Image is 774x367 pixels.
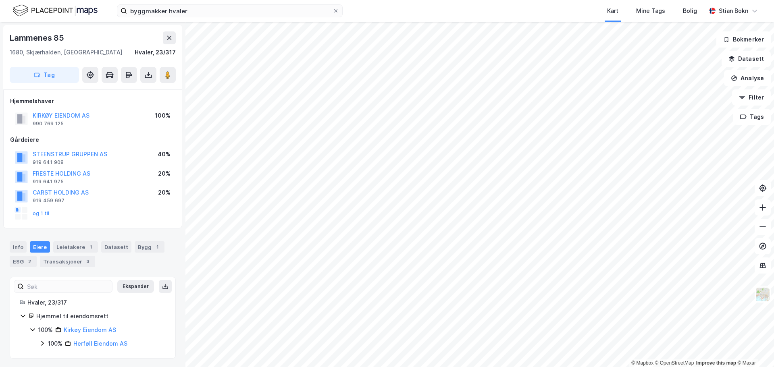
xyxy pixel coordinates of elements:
[25,257,33,265] div: 2
[10,241,27,253] div: Info
[101,241,131,253] div: Datasett
[719,6,748,16] div: Stian Bokn
[10,67,79,83] button: Tag
[10,48,123,57] div: 1680, Skjærhalden, [GEOGRAPHIC_DATA]
[53,241,98,253] div: Leietakere
[734,328,774,367] iframe: Chat Widget
[40,256,95,267] div: Transaksjoner
[87,243,95,251] div: 1
[135,48,176,57] div: Hvaler, 23/317
[696,360,736,366] a: Improve this map
[38,325,53,335] div: 100%
[10,31,66,44] div: Lammenes 85
[153,243,161,251] div: 1
[734,328,774,367] div: Kontrollprogram for chat
[755,287,770,302] img: Z
[10,96,175,106] div: Hjemmelshaver
[683,6,697,16] div: Bolig
[48,339,62,348] div: 100%
[158,169,171,178] div: 20%
[732,89,771,106] button: Filter
[724,70,771,86] button: Analyse
[127,5,333,17] input: Søk på adresse, matrikkel, gårdeiere, leietakere eller personer
[30,241,50,253] div: Eiere
[716,31,771,48] button: Bokmerker
[33,120,64,127] div: 990 769 125
[73,340,127,347] a: Herføll Eiendom AS
[33,197,64,204] div: 919 459 697
[631,360,653,366] a: Mapbox
[733,109,771,125] button: Tags
[33,178,64,185] div: 919 641 975
[607,6,618,16] div: Kart
[117,280,154,293] button: Ekspander
[36,311,166,321] div: Hjemmel til eiendomsrett
[10,256,37,267] div: ESG
[636,6,665,16] div: Mine Tags
[655,360,694,366] a: OpenStreetMap
[33,159,64,166] div: 919 641 908
[27,298,166,307] div: Hvaler, 23/317
[135,241,164,253] div: Bygg
[84,257,92,265] div: 3
[10,135,175,145] div: Gårdeiere
[722,51,771,67] button: Datasett
[158,188,171,197] div: 20%
[155,111,171,120] div: 100%
[24,280,112,292] input: Søk
[13,4,98,18] img: logo.f888ab2527a4732fd821a326f86c7f29.svg
[64,326,116,333] a: Kirkøy Eiendom AS
[158,149,171,159] div: 40%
